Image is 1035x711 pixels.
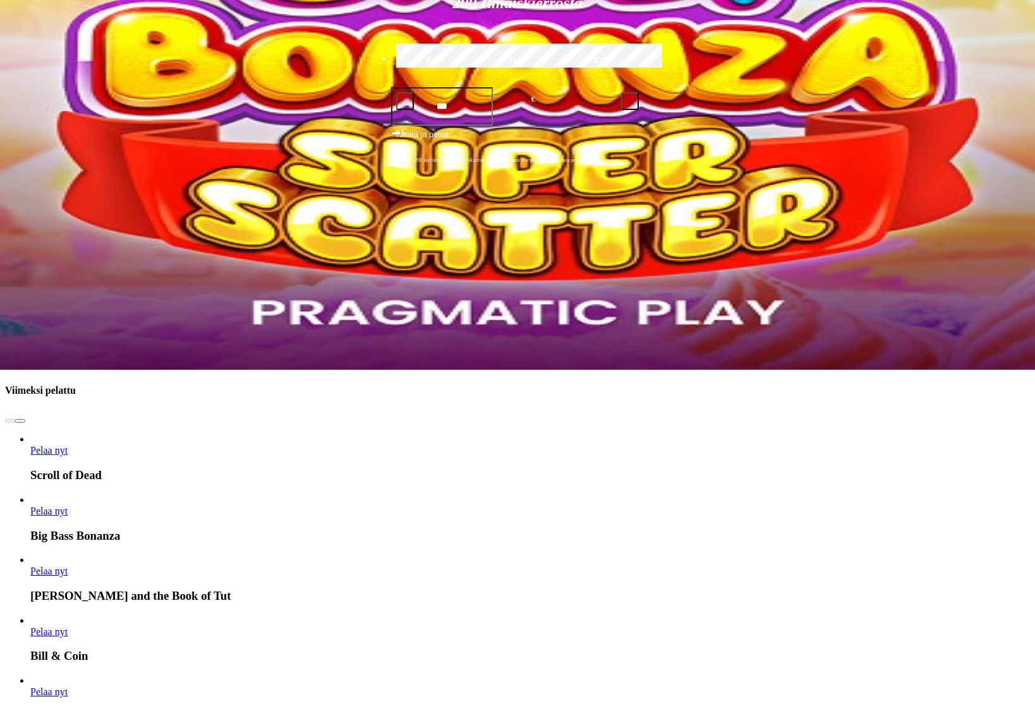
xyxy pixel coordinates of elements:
a: John Hunter and the Book of Tut [30,566,68,576]
label: €150 [478,42,557,78]
span: € [531,94,535,106]
span: Pelaa nyt [30,506,68,516]
span: Pelaa nyt [30,566,68,576]
button: plus icon [621,92,639,110]
button: minus icon [396,92,414,110]
button: prev slide [5,419,15,423]
button: Talleta ja pelaa [391,128,644,152]
label: €50 [393,42,472,78]
span: Talleta ja pelaa [395,128,449,151]
a: Bill & Coin [30,626,68,637]
a: Rise of Pyramids [30,686,68,697]
a: Big Bass Bonanza [30,506,68,516]
label: €250 [563,42,642,78]
h3: Viimeksi pelattu [5,384,76,396]
a: Scroll of Dead [30,445,68,456]
span: Pelaa nyt [30,686,68,697]
span: € [401,127,405,135]
button: next slide [15,419,25,423]
span: Pelaa nyt [30,626,68,637]
span: Pelaa nyt [30,445,68,456]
